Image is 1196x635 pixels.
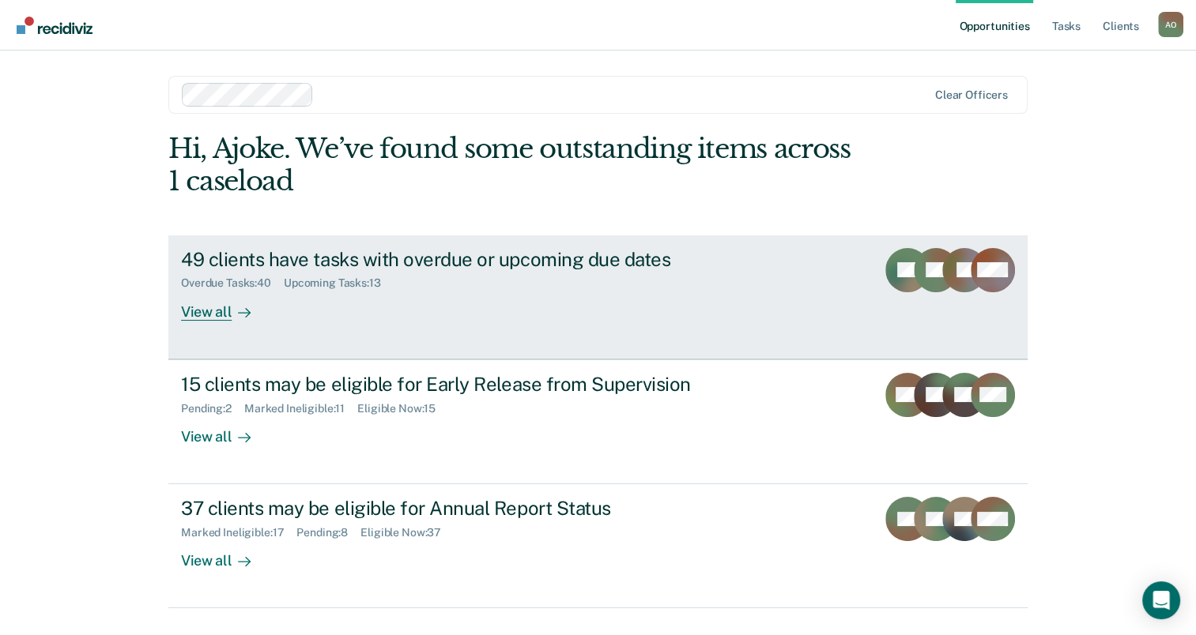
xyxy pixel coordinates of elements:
div: A O [1158,12,1183,37]
div: 49 clients have tasks with overdue or upcoming due dates [181,248,736,271]
div: Marked Ineligible : 11 [244,402,357,415]
div: 15 clients may be eligible for Early Release from Supervision [181,373,736,396]
img: Recidiviz [17,17,92,34]
div: Overdue Tasks : 40 [181,276,284,290]
div: View all [181,290,270,321]
div: Eligible Now : 37 [360,526,454,539]
button: Profile dropdown button [1158,12,1183,37]
div: Marked Ineligible : 17 [181,526,296,539]
div: Eligible Now : 15 [357,402,448,415]
div: View all [181,415,270,445]
div: Pending : 8 [296,526,360,539]
a: 37 clients may be eligible for Annual Report StatusMarked Ineligible:17Pending:8Eligible Now:37Vi... [168,484,1028,608]
div: Clear officers [935,88,1008,102]
a: 15 clients may be eligible for Early Release from SupervisionPending:2Marked Ineligible:11Eligibl... [168,359,1028,484]
div: 37 clients may be eligible for Annual Report Status [181,497,736,520]
div: Upcoming Tasks : 13 [284,276,394,290]
a: 49 clients have tasks with overdue or upcoming due datesOverdue Tasks:40Upcoming Tasks:13View all [168,235,1028,359]
div: Open Intercom Messenger [1142,581,1180,619]
div: View all [181,539,270,570]
div: Pending : 2 [181,402,244,415]
div: Hi, Ajoke. We’ve found some outstanding items across 1 caseload [168,133,855,197]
